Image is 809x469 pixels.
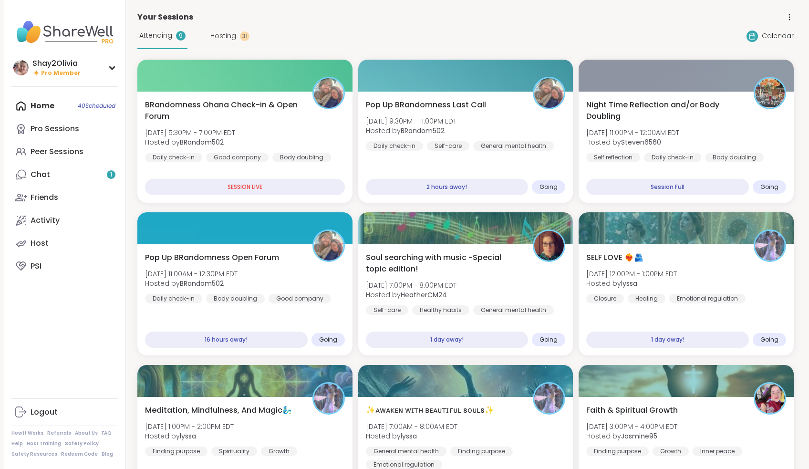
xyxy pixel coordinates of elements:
[32,58,81,69] div: Shay2Olivia
[180,279,224,288] b: BRandom502
[586,128,679,137] span: [DATE] 11:00PM - 12:00AM EDT
[586,252,643,263] span: SELF LOVE ❤️‍🔥🫂
[176,31,186,41] div: 9
[269,294,331,303] div: Good company
[11,117,118,140] a: Pro Sessions
[314,78,343,108] img: BRandom502
[206,294,265,303] div: Body doubling
[755,384,785,413] img: Jasmine95
[586,279,677,288] span: Hosted by
[628,294,665,303] div: Healing
[366,447,446,456] div: General mental health
[366,281,456,290] span: [DATE] 7:00PM - 8:00PM EDT
[586,137,679,147] span: Hosted by
[366,305,408,315] div: Self-care
[11,401,118,424] a: Logout
[366,431,457,441] span: Hosted by
[755,78,785,108] img: Steven6560
[366,116,456,126] span: [DATE] 9:30PM - 11:00PM EDT
[110,171,112,179] span: 1
[31,192,58,203] div: Friends
[473,141,554,151] div: General mental health
[11,163,118,186] a: Chat1
[31,124,79,134] div: Pro Sessions
[11,232,118,255] a: Host
[539,336,558,344] span: Going
[314,231,343,261] img: BRandom502
[145,179,345,195] div: SESSION LIVE
[145,137,235,147] span: Hosted by
[261,447,297,456] div: Growth
[145,447,207,456] div: Finding purpose
[653,447,689,456] div: Growth
[760,336,778,344] span: Going
[586,99,743,122] span: Night Time Reflection and/or Body Doubling
[180,137,224,147] b: BRandom502
[401,126,445,135] b: BRandom502
[11,15,118,49] img: ShareWell Nav Logo
[145,99,302,122] span: BRandomness Ohana Check-in & Open Forum
[31,407,58,417] div: Logout
[11,451,57,458] a: Safety Resources
[586,179,749,195] div: Session Full
[366,290,456,300] span: Hosted by
[65,440,99,447] a: Safety Policy
[13,60,29,75] img: Shay2Olivia
[644,153,701,162] div: Daily check-in
[145,422,234,431] span: [DATE] 1:00PM - 2:00PM EDT
[145,153,202,162] div: Daily check-in
[450,447,513,456] div: Finding purpose
[31,169,50,180] div: Chat
[11,430,43,437] a: How It Works
[11,440,23,447] a: Help
[473,305,554,315] div: General mental health
[586,332,749,348] div: 1 day away!
[145,431,234,441] span: Hosted by
[145,294,202,303] div: Daily check-in
[145,252,279,263] span: Pop Up BRandomness Open Forum
[366,141,423,151] div: Daily check-in
[145,128,235,137] span: [DATE] 5:30PM - 7:00PM EDT
[210,31,236,41] span: Hosting
[539,183,558,191] span: Going
[75,430,98,437] a: About Us
[102,430,112,437] a: FAQ
[762,31,794,41] span: Calendar
[621,431,657,441] b: Jasmine95
[11,186,118,209] a: Friends
[586,422,677,431] span: [DATE] 3:00PM - 4:00PM EDT
[11,255,118,278] a: PSI
[366,99,486,111] span: Pop Up BRandomness Last Call
[61,451,98,458] a: Redeem Code
[145,279,238,288] span: Hosted by
[705,153,764,162] div: Body doubling
[586,153,640,162] div: Self reflection
[102,451,113,458] a: Blog
[11,209,118,232] a: Activity
[31,215,60,226] div: Activity
[755,231,785,261] img: lyssa
[366,252,523,275] span: Soul searching with music -Special topic edition!
[427,141,469,151] div: Self-care
[27,440,61,447] a: Host Training
[145,332,308,348] div: 16 hours away!
[669,294,746,303] div: Emotional regulation
[137,11,193,23] span: Your Sessions
[314,384,343,413] img: lyssa
[412,305,469,315] div: Healthy habits
[534,78,564,108] img: BRandom502
[586,431,677,441] span: Hosted by
[693,447,742,456] div: Inner peace
[401,431,417,441] b: lyssa
[319,336,337,344] span: Going
[366,179,529,195] div: 2 hours away!
[366,405,494,416] span: ✨ᴀᴡᴀᴋᴇɴ ᴡɪᴛʜ ʙᴇᴀᴜᴛɪғᴜʟ sᴏᴜʟs✨
[401,290,447,300] b: HeatherCM24
[139,31,172,41] span: Attending
[366,422,457,431] span: [DATE] 7:00AM - 8:00AM EDT
[31,146,83,157] div: Peer Sessions
[366,332,529,348] div: 1 day away!
[366,126,456,135] span: Hosted by
[586,405,678,416] span: Faith & Spiritual Growth
[47,430,71,437] a: Referrals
